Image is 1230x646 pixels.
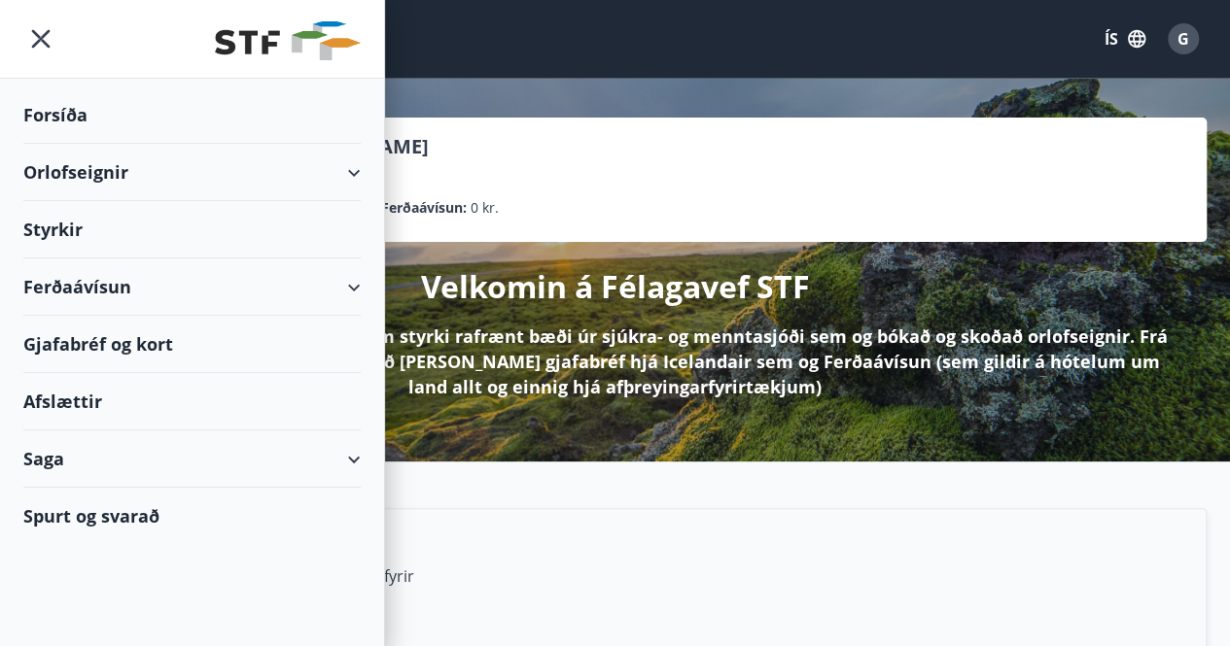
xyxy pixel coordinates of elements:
button: ÍS [1094,21,1156,56]
div: Gjafabréf og kort [23,316,361,373]
div: Saga [23,430,361,488]
span: G [1177,28,1189,50]
p: Ferðaávísun : [381,197,467,219]
div: Orlofseignir [23,144,361,201]
button: menu [23,21,58,56]
div: Spurt og svarað [23,488,361,544]
div: Forsíða [23,86,361,144]
img: union_logo [215,21,361,60]
span: 0 kr. [471,197,499,219]
div: Ferðaávísun [23,258,361,316]
p: Hér á Félagavefnum getur þú sótt um styrki rafrænt bæði úr sjúkra- og menntasjóði sem og bókað og... [54,323,1176,399]
p: Velkomin á Félagavef STF [421,265,810,308]
div: Afslættir [23,373,361,430]
button: G [1160,16,1207,62]
div: Styrkir [23,201,361,258]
